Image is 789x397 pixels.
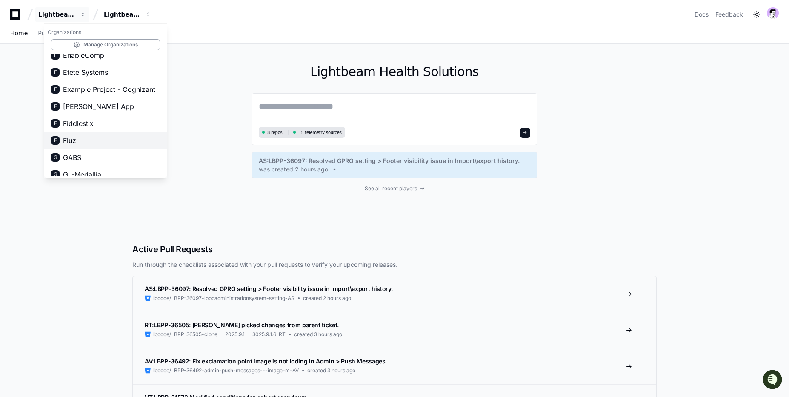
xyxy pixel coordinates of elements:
[85,89,103,96] span: Pylon
[63,50,104,60] span: EnableComp
[63,118,94,129] span: Fiddlestix
[51,85,60,94] div: E
[100,7,155,22] button: Lightbeam Health Solutions
[133,276,656,312] a: AS:LBPP-36097: Resolved GPRO setting > Footer visibility issue in Import\export history.lbcode/LB...
[10,24,28,43] a: Home
[133,312,656,348] a: RT:LBPP-36505: [PERSON_NAME] picked changes from parent ticket.lbcode/LBPP-36505-clone---2025.9.1...
[63,101,134,111] span: [PERSON_NAME] App
[145,321,339,328] span: RT:LBPP-36505: [PERSON_NAME] picked changes from parent ticket.
[51,153,60,162] div: G
[10,31,28,36] span: Home
[51,68,60,77] div: E
[60,89,103,96] a: Powered byPylon
[259,165,328,174] span: was created 2 hours ago
[715,10,743,19] button: Feedback
[51,39,160,50] a: Manage Organizations
[267,129,283,136] span: 8 repos
[63,152,81,163] span: GABS
[132,260,657,269] p: Run through the checklists associated with your pull requests to verify your upcoming releases.
[51,51,60,60] div: E
[153,367,299,374] span: lbcode/LBPP-36492-admin-push-messages---image-m-AV
[145,285,392,292] span: AS:LBPP-36097: Resolved GPRO setting > Footer visibility issue in Import\export history.
[259,157,530,174] a: AS:LBPP-36097: Resolved GPRO setting > Footer visibility issue in Import\export history.was creat...
[252,64,537,80] h1: Lightbeam Health Solutions
[104,10,140,19] div: Lightbeam Health Solutions
[252,185,537,192] a: See all recent players
[63,67,108,77] span: Etete Systems
[44,26,167,39] h1: Organizations
[63,84,155,94] span: Example Project - Cognizant
[294,331,342,338] span: created 3 hours ago
[51,170,60,179] div: G
[762,369,785,392] iframe: Open customer support
[298,129,341,136] span: 15 telemetry sources
[63,135,76,146] span: Fluz
[44,24,167,178] div: Lightbeam Health
[38,31,77,36] span: Pull Requests
[9,9,26,26] img: PlayerZero
[9,63,24,79] img: 1756235613930-3d25f9e4-fa56-45dd-b3ad-e072dfbd1548
[132,243,657,255] h2: Active Pull Requests
[51,119,60,128] div: F
[145,357,386,365] span: AV:LBPP-36492: Fix exclamation point image is not loding in Admin > Push Messages
[35,7,89,22] button: Lightbeam Health
[307,367,355,374] span: created 3 hours ago
[29,63,140,72] div: Start new chat
[145,66,155,76] button: Start new chat
[133,348,656,384] a: AV:LBPP-36492: Fix exclamation point image is not loding in Admin > Push Messageslbcode/LBPP-3649...
[153,295,294,302] span: lbcode/LBPP-36097-lbppadministrationsystem-setting-AS
[29,72,108,79] div: We're available if you need us!
[38,24,77,43] a: Pull Requests
[51,136,60,145] div: F
[365,185,417,192] span: See all recent players
[767,7,779,19] img: avatar
[63,169,101,180] span: GL-Medallia
[38,10,75,19] div: Lightbeam Health
[259,157,520,165] span: AS:LBPP-36097: Resolved GPRO setting > Footer visibility issue in Import\export history.
[695,10,709,19] a: Docs
[303,295,351,302] span: created 2 hours ago
[51,102,60,111] div: F
[153,331,286,338] span: lbcode/LBPP-36505-clone---2025.9.1---3025.9.1.6-RT
[9,34,155,48] div: Welcome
